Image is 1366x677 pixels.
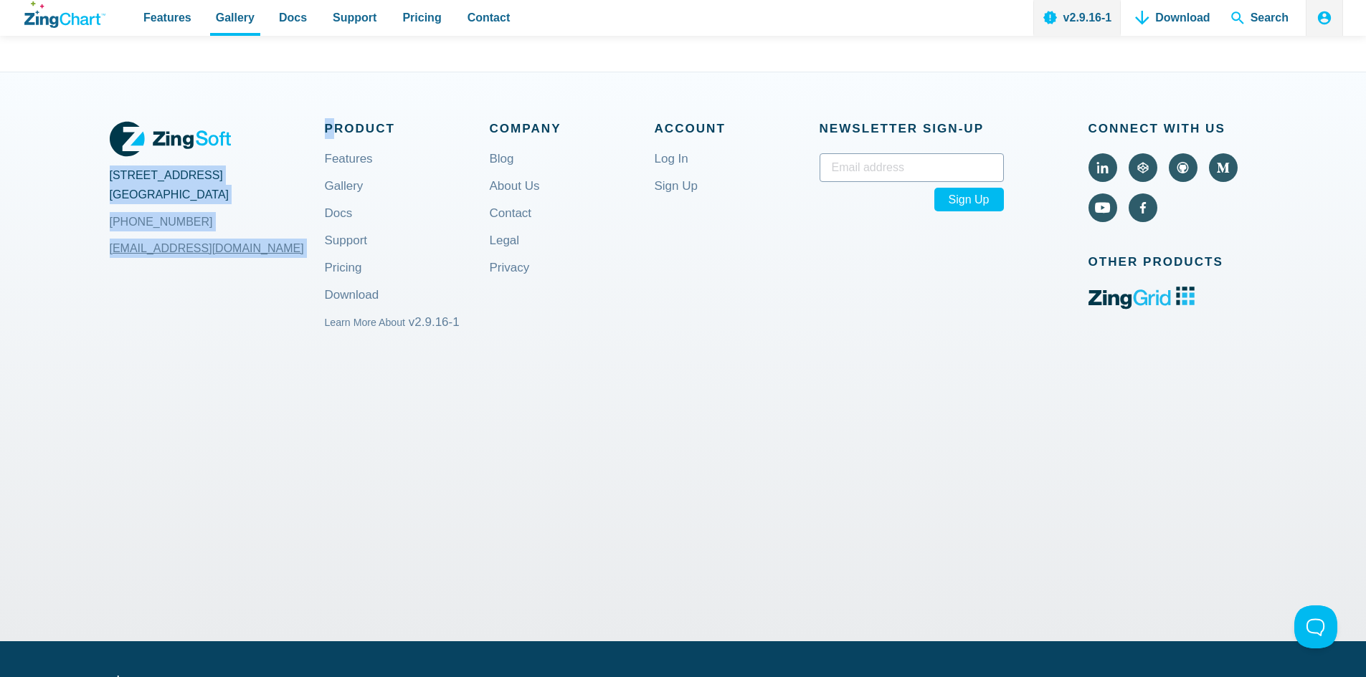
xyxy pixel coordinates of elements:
span: Company [490,118,655,139]
span: Support [333,8,376,27]
a: Support [325,235,368,269]
a: Privacy [490,262,530,297]
a: Gallery [325,181,364,215]
a: Sign Up [655,181,698,215]
a: Visit ZingChart on Medium (external). [1209,153,1238,182]
address: [STREET_ADDRESS] [GEOGRAPHIC_DATA] [110,165,325,239]
a: Visit ZingChart on CodePen (external). [1129,153,1157,182]
a: ZingSoft Logo. Click to visit the ZingSoft site (external). [110,118,231,160]
a: Visit ZingChart on LinkedIn (external). [1088,153,1117,182]
small: Learn More About [325,317,406,328]
a: Docs [325,208,353,242]
a: ZingGrid logo. Click to visit the ZingGrid site (external). [1088,299,1195,312]
a: ZingChart Logo. Click to return to the homepage [24,1,105,28]
a: Pricing [325,262,362,297]
a: Visit ZingChart on GitHub (external). [1169,153,1197,182]
span: Sign Up [934,188,1004,211]
span: Contact [468,8,511,27]
a: [EMAIL_ADDRESS][DOMAIN_NAME] [110,231,304,266]
span: Gallery [216,8,255,27]
a: Blog [490,153,514,188]
a: Features [325,153,373,188]
input: Email address [820,153,1004,182]
a: Contact [490,208,532,242]
iframe: Toggle Customer Support [1294,605,1337,648]
a: Log In [655,153,688,188]
span: Account [655,118,820,139]
span: v2.9.16-1 [409,315,460,329]
span: Docs [279,8,307,27]
span: Other Products [1088,251,1257,272]
span: Product [325,118,490,139]
span: Connect With Us [1088,118,1257,139]
a: Visit ZingChart on Facebook (external). [1129,193,1157,222]
a: Legal [490,235,520,269]
a: [PHONE_NUMBER] [110,205,325,239]
span: Features [143,8,191,27]
span: Newsletter Sign‑up [820,118,1004,139]
span: Pricing [402,8,441,27]
a: Learn More About v2.9.16-1 [325,317,460,351]
a: About Us [490,181,540,215]
a: Download [325,289,379,324]
a: Visit ZingChart on YouTube (external). [1088,193,1117,222]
